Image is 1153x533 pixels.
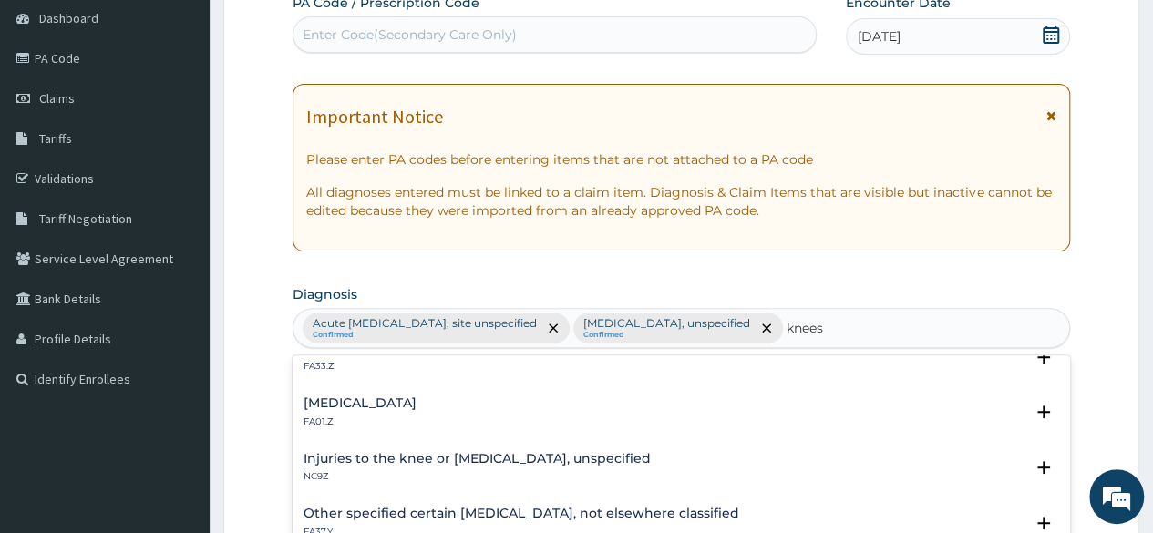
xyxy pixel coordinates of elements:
h4: [MEDICAL_DATA] [304,396,417,410]
span: [DATE] [858,27,901,46]
p: [MEDICAL_DATA], unspecified [583,316,750,331]
i: open select status [1033,346,1055,368]
textarea: Type your message and hit 'Enter' [9,346,347,410]
p: NC9Z [304,470,651,483]
p: FA01.Z [304,415,417,428]
span: Tariff Negotiation [39,210,132,227]
p: Please enter PA codes before entering items that are not attached to a PA code [306,150,1056,169]
img: d_794563401_company_1708531726252_794563401 [34,91,74,137]
div: Chat with us now [95,102,306,126]
p: All diagnoses entered must be linked to a claim item. Diagnosis & Claim Items that are visible bu... [306,183,1056,220]
span: remove selection option [758,320,775,336]
span: Dashboard [39,10,98,26]
p: Acute [MEDICAL_DATA], site unspecified [313,316,537,331]
span: We're online! [106,154,252,338]
h4: Injuries to the knee or [MEDICAL_DATA], unspecified [304,452,651,466]
small: Confirmed [583,331,750,340]
p: FA33.Z [304,360,589,373]
h4: Other specified certain [MEDICAL_DATA], not elsewhere classified [304,507,739,520]
h4: Internal derangement of knee, unspecified [304,341,589,354]
h1: Important Notice [306,107,443,127]
i: open select status [1033,401,1055,423]
span: Claims [39,90,75,107]
i: open select status [1033,456,1055,478]
span: remove selection option [545,320,561,336]
label: Diagnosis [293,285,357,303]
div: Enter Code(Secondary Care Only) [303,26,517,44]
small: Confirmed [313,331,537,340]
div: Minimize live chat window [299,9,343,53]
span: Tariffs [39,130,72,147]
